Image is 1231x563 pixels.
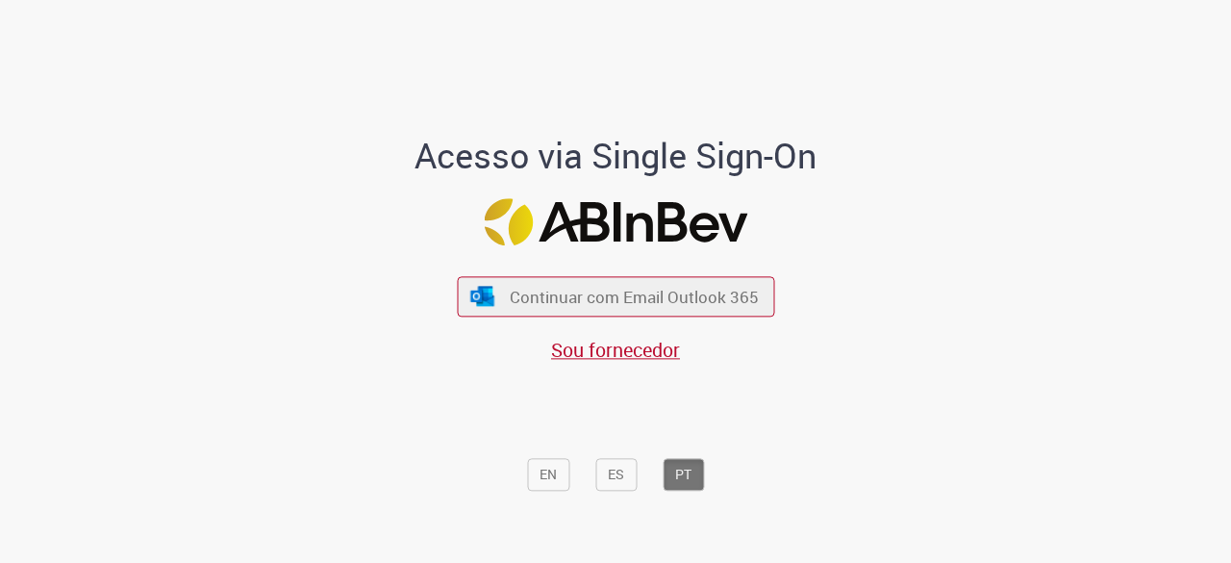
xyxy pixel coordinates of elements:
[349,138,883,176] h1: Acesso via Single Sign-On
[527,459,569,492] button: EN
[551,337,680,363] a: Sou fornecedor
[663,459,704,492] button: PT
[595,459,637,492] button: ES
[469,286,496,306] img: ícone Azure/Microsoft 360
[457,277,774,317] button: ícone Azure/Microsoft 360 Continuar com Email Outlook 365
[484,198,747,245] img: Logo ABInBev
[510,286,759,308] span: Continuar com Email Outlook 365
